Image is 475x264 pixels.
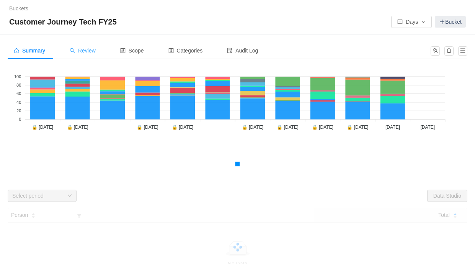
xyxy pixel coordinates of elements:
tspan: [DATE] [385,125,400,130]
tspan: 🔒 [DATE] [137,124,158,130]
i: icon: control [120,48,126,53]
tspan: 🔒 [DATE] [277,124,298,130]
tspan: 🔒 [DATE] [347,124,368,130]
span: Review [70,48,96,54]
span: Summary [14,48,45,54]
tspan: 60 [16,91,21,96]
tspan: 80 [16,83,21,87]
tspan: [DATE] [420,125,435,130]
tspan: 🔒 [DATE] [242,124,263,130]
span: Customer Journey Tech FY25 [9,16,121,28]
tspan: 40 [16,100,21,105]
i: icon: audit [227,48,232,53]
tspan: 🔒 [DATE] [67,124,88,130]
button: icon: calendarDaysicon: down [391,16,432,28]
span: Scope [120,48,144,54]
button: icon: bell [444,46,454,56]
div: Select period [12,192,64,200]
tspan: 20 [16,108,21,113]
tspan: 0 [19,117,21,121]
span: Audit Log [227,48,258,54]
span: Categories [168,48,203,54]
i: icon: down [67,193,72,199]
a: Bucket [435,16,466,28]
a: Buckets [9,5,28,11]
tspan: 🔒 [DATE] [32,124,53,130]
button: icon: menu [458,46,467,56]
i: icon: search [70,48,75,53]
i: icon: profile [168,48,174,53]
tspan: 🔒 [DATE] [312,124,333,130]
tspan: 100 [14,74,21,79]
i: icon: home [14,48,19,53]
button: icon: team [431,46,440,56]
tspan: 🔒 [DATE] [172,124,193,130]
